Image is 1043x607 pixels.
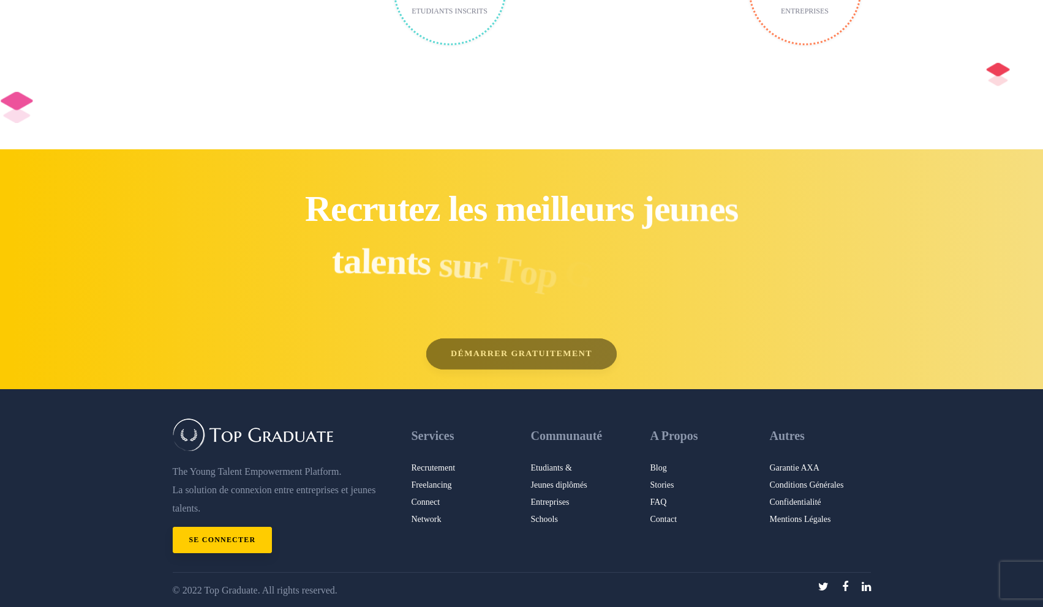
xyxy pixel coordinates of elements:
span: e [409,183,424,234]
a: Etudiants &Jeunes diplômés [531,460,632,494]
span: u [451,239,474,292]
span: n [385,236,406,288]
span: Autres [770,427,805,444]
a: Se Connecter [173,527,273,553]
span: l [448,183,457,234]
span: r [362,183,377,234]
span: s [725,184,739,235]
span: e [653,183,669,234]
span: s [437,239,454,291]
a: Connect [412,494,513,511]
span: o [516,245,541,299]
span: R [305,183,331,234]
span: s [473,183,487,234]
a: Network [412,511,513,528]
span: i [541,183,550,234]
div: Widget de chat [982,548,1043,607]
span: r [470,240,490,293]
span: u [669,183,689,234]
span: Communauté [531,427,603,444]
span: l [361,236,371,287]
a: Freelancing [412,477,513,494]
span: t [397,183,409,234]
span: r [604,183,620,234]
a: Schools [531,511,632,528]
span: t [331,235,344,286]
span: T [492,243,523,297]
span: Services [412,427,454,444]
span: Se Connecter [189,533,256,547]
a: Démarrer gratuitement [426,338,617,370]
span: m [495,183,525,234]
p: The Young Talent Empowerment Platform. La solution de connexion entre entreprises et jeunes talents. [173,463,393,518]
a: Stories [650,477,751,494]
span: c [347,183,362,234]
a: Entreprises [531,494,632,511]
span: z [424,183,440,234]
span: l [560,183,569,234]
span: s [620,183,634,234]
a: FAQ [650,494,751,511]
p: © 2022 Top Graduate. All rights reserved. [173,581,513,600]
a: Blog [650,460,751,477]
a: Garantie AXA [770,460,871,477]
a: Conditions Générales [770,477,871,494]
a: Confidentialité [770,494,871,511]
span: l [551,183,560,234]
a: Mentions Légales [770,511,871,528]
span: p [533,248,561,302]
span: G [559,245,599,302]
span: s [416,237,431,289]
span: a [343,235,361,286]
span: j [642,183,654,234]
span: A Propos [650,427,698,444]
span: e [570,183,585,234]
span: e [458,183,473,234]
span: n [689,184,709,235]
span: e [525,183,541,234]
span: u [378,183,397,234]
a: Contact [650,511,751,528]
span: e [709,184,725,235]
span: Démarrer gratuitement [451,347,592,361]
span: ETUDIANTS INSCRITS [412,7,488,15]
span: t [405,236,418,288]
span: ENTREPRISES [781,7,829,15]
span: e [331,183,346,234]
span: u [585,183,604,234]
iframe: Chat Widget [982,548,1043,607]
a: Recrutement [412,460,513,477]
span: e [370,236,386,287]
